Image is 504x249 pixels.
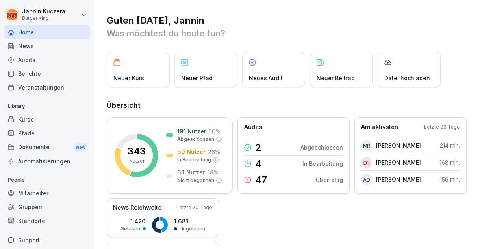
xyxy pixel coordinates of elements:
[120,217,146,225] p: 1.420
[255,159,261,168] p: 4
[439,158,460,167] p: 168 min.
[4,200,90,214] a: Gruppen
[361,123,398,132] p: Am aktivsten
[300,143,343,152] p: Abgeschlossen
[208,168,219,176] p: 18 %
[107,14,492,27] h1: Guten [DATE], Jannin
[177,177,214,184] p: Nicht begonnen
[255,175,267,185] p: 47
[107,27,492,39] p: Was möchtest du heute tun?
[177,148,206,156] p: 89 Nutzer
[174,217,205,225] p: 1.681
[4,126,90,140] a: Pfade
[22,15,65,21] p: Burger King
[4,81,90,94] a: Veranstaltungen
[4,174,90,186] p: People
[177,156,211,163] p: In Bearbeitung
[4,25,90,39] a: Home
[129,157,145,165] p: Nutzer
[4,53,90,67] a: Audits
[107,100,492,111] h2: Übersicht
[208,148,220,156] p: 26 %
[384,74,430,82] p: Datei hochladen
[4,39,90,53] a: News
[4,186,90,200] a: Mitarbeiter
[361,174,372,185] div: AO
[244,123,262,132] p: Audits
[113,74,144,82] p: Neuer Kurs
[376,141,421,150] p: [PERSON_NAME]
[376,158,421,167] p: [PERSON_NAME]
[177,127,206,135] p: 191 Nutzer
[4,100,90,112] p: Library
[376,175,421,183] p: [PERSON_NAME]
[176,204,212,211] p: Letzte 30 Tage
[4,67,90,81] a: Berichte
[113,203,161,212] p: News Reichweite
[22,8,65,15] p: Jannin Kuczera
[4,140,90,155] div: Dokumente
[177,168,205,176] p: 63 Nutzer
[424,124,460,131] p: Letzte 30 Tage
[4,112,90,126] a: Kurse
[209,127,220,135] p: 56 %
[128,146,146,156] p: 343
[4,154,90,168] a: Automatisierungen
[317,74,355,82] p: Neuer Beitrag
[4,140,90,155] a: DokumenteNew
[361,140,372,151] div: MR
[316,176,343,184] p: Überfällig
[120,225,140,232] p: Gelesen
[181,74,213,82] p: Neuer Pfad
[440,141,460,150] p: 214 min.
[177,136,214,143] p: Abgeschlossen
[440,175,460,183] p: 156 min.
[180,225,205,232] p: Ungelesen
[4,214,90,228] a: Standorte
[249,74,283,82] p: Neues Audit
[361,157,372,168] div: DR
[4,233,90,247] div: Support
[255,143,261,152] p: 2
[302,159,343,168] p: In Bearbeitung
[74,143,87,152] div: New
